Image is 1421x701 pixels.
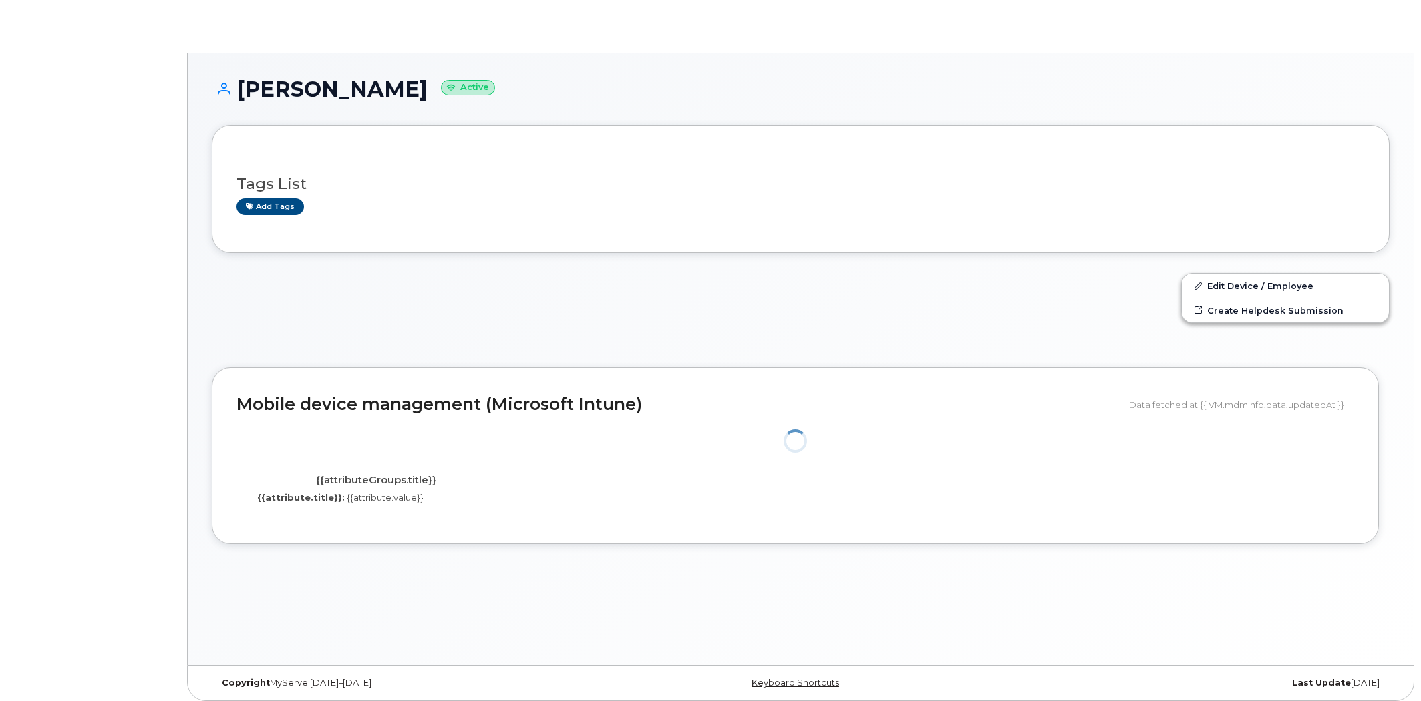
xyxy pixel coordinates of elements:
h1: [PERSON_NAME] [212,77,1390,101]
div: MyServe [DATE]–[DATE] [212,678,605,688]
label: {{attribute.title}}: [257,491,345,504]
a: Edit Device / Employee [1182,274,1389,298]
h3: Tags List [236,176,1365,192]
a: Create Helpdesk Submission [1182,298,1389,322]
strong: Last Update [1292,678,1351,688]
a: Keyboard Shortcuts [752,678,839,688]
h2: Mobile device management (Microsoft Intune) [236,395,1119,414]
div: Data fetched at {{ VM.mdmInfo.data.updatedAt }} [1129,392,1354,417]
strong: Copyright [222,678,270,688]
h4: {{attributeGroups.title}} [247,475,506,486]
span: {{attribute.value}} [347,492,424,503]
small: Active [441,80,495,95]
a: Add tags [236,198,304,215]
div: [DATE] [997,678,1390,688]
